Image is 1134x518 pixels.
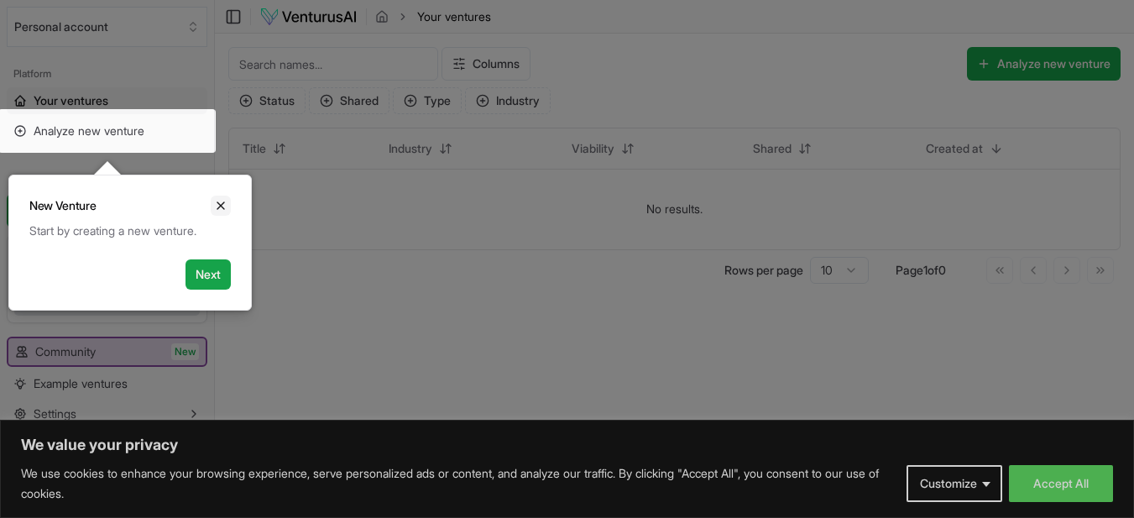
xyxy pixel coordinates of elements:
p: We use cookies to enhance your browsing experience, serve personalized ads or content, and analyz... [21,463,894,504]
button: Close [211,196,231,216]
div: Start by creating a new venture. [29,222,231,239]
button: Next [186,259,231,290]
button: Customize [907,465,1002,502]
button: Accept All [1009,465,1113,502]
p: We value your privacy [21,435,1113,455]
h3: New Venture [29,197,96,214]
